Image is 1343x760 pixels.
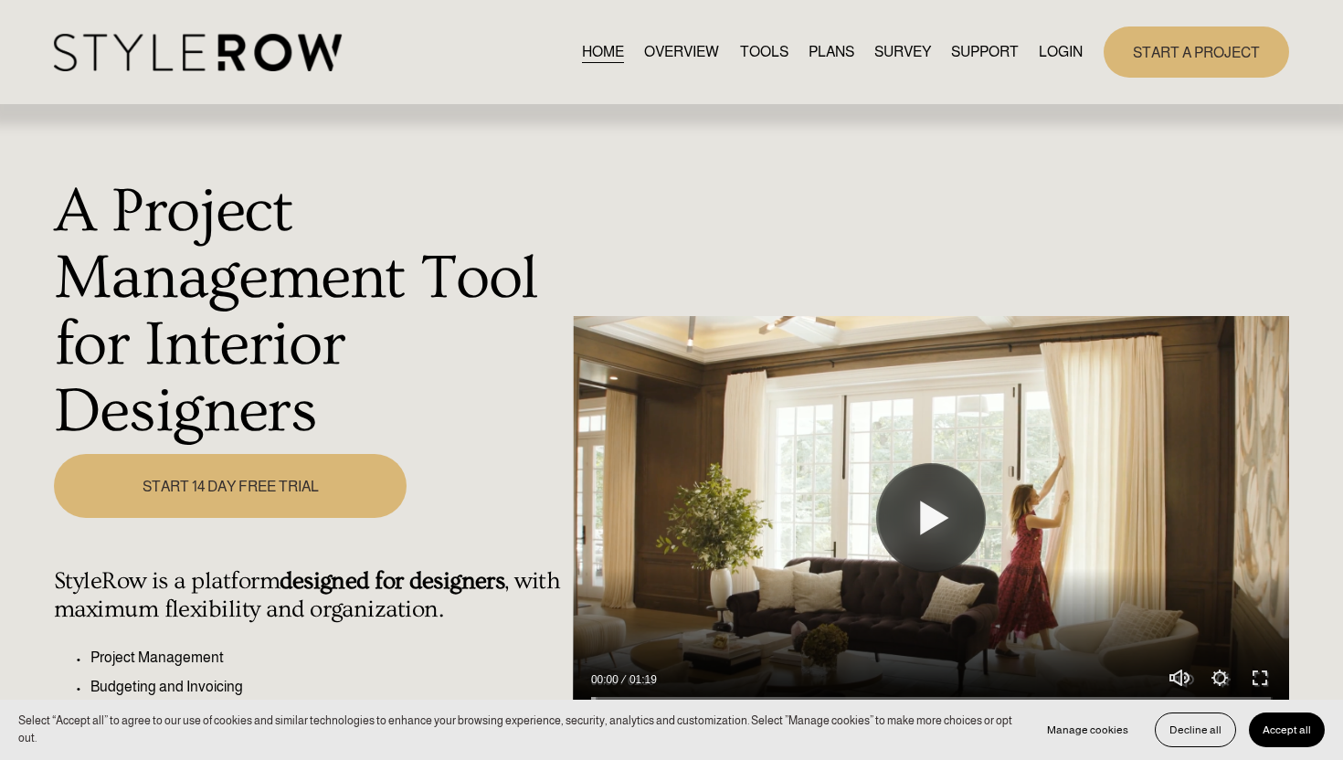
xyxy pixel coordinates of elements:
[1155,712,1236,747] button: Decline all
[18,712,1015,746] p: Select “Accept all” to agree to our use of cookies and similar technologies to enhance your brows...
[1263,723,1311,736] span: Accept all
[740,39,788,64] a: TOOLS
[1104,26,1289,77] a: START A PROJECT
[54,567,563,624] h4: StyleRow is a platform , with maximum flexibility and organization.
[591,691,1271,704] input: Seek
[644,39,719,64] a: OVERVIEW
[809,39,854,64] a: PLANS
[280,567,504,595] strong: designed for designers
[90,676,563,698] p: Budgeting and Invoicing
[54,178,563,444] h1: A Project Management Tool for Interior Designers
[1039,39,1083,64] a: LOGIN
[54,34,342,71] img: StyleRow
[951,41,1019,63] span: SUPPORT
[1033,712,1142,747] button: Manage cookies
[582,39,624,64] a: HOME
[1249,712,1325,747] button: Accept all
[54,454,407,517] a: START 14 DAY FREE TRIAL
[1169,723,1221,736] span: Decline all
[876,463,986,573] button: Play
[1047,723,1128,736] span: Manage cookies
[874,39,931,64] a: SURVEY
[591,670,623,689] div: Current time
[623,670,661,689] div: Duration
[951,39,1019,64] a: folder dropdown
[90,647,563,669] p: Project Management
